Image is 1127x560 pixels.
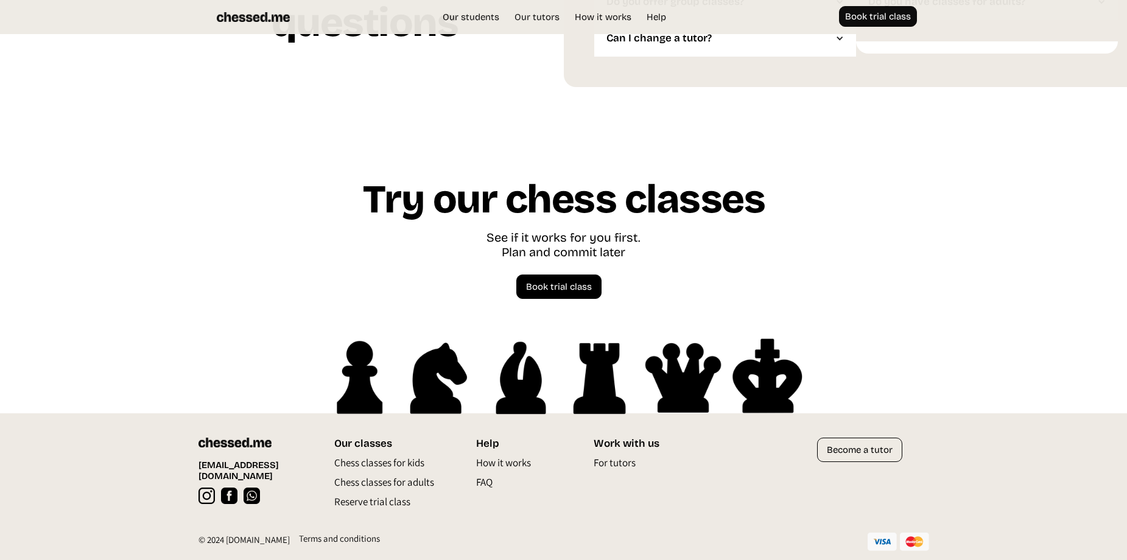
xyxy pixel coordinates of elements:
a: For tutors [594,456,636,475]
div: © 2024 [DOMAIN_NAME] [198,534,290,552]
a: Chess classes for kids [334,456,424,475]
div: Terms and conditions [299,533,380,551]
a: Our students [437,11,505,23]
a: Reserve trial class [334,495,410,514]
div: Help [476,438,563,450]
div: See if it works for you first. Plan and commit later [486,230,641,262]
div: Our classes [334,438,440,450]
a: Help [641,11,672,23]
a: How it works [569,11,637,23]
a: Book trial class [839,6,917,27]
a: Become a tutor [817,438,902,462]
div: Can I change a tutor? [606,32,832,44]
a: Terms and conditions [290,533,380,554]
div: Can I change a tutor? [594,20,856,57]
h1: Try our chess classes [362,178,765,230]
a: FAQ [476,475,493,495]
a: Chess classes for adults [334,475,434,495]
a: Our tutors [508,11,566,23]
a: How it works [476,456,531,475]
a: Book trial class [516,275,602,299]
a: [EMAIL_ADDRESS][DOMAIN_NAME] [198,460,310,481]
div: Work with us [594,438,687,450]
